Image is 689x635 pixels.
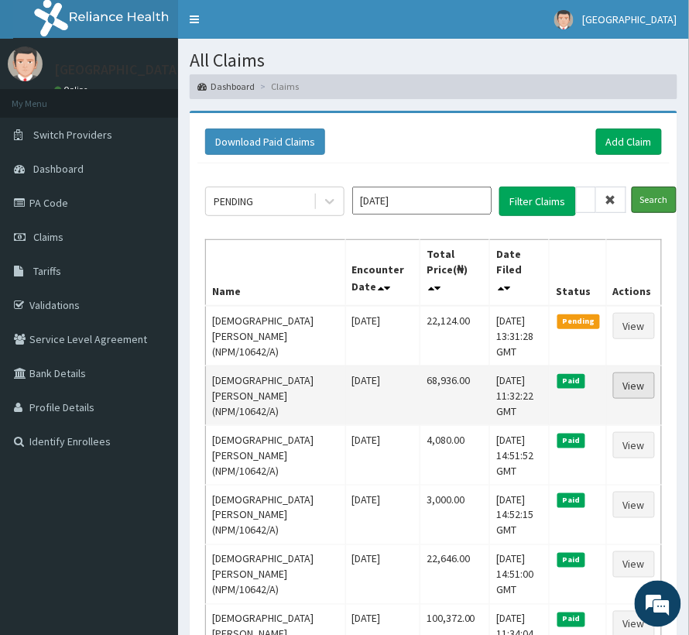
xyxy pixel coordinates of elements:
td: 22,124.00 [420,306,489,366]
td: [DEMOGRAPHIC_DATA][PERSON_NAME] (NPM/10642/A) [206,366,346,425]
td: 3,000.00 [420,485,489,544]
span: Dashboard [33,162,84,176]
span: Paid [557,553,585,567]
a: View [613,372,655,399]
span: Switch Providers [33,128,112,142]
td: [DATE] [345,425,420,485]
td: [DATE] [345,366,420,425]
td: 22,646.00 [420,544,489,604]
input: Search [632,187,677,213]
p: [GEOGRAPHIC_DATA] [54,63,182,77]
span: Paid [557,613,585,626]
li: Claims [256,80,299,93]
a: View [613,492,655,518]
th: Name [206,239,346,306]
th: Actions [606,239,661,306]
span: Paid [557,493,585,507]
a: Online [54,84,91,95]
input: Search by HMO ID [576,187,596,213]
textarea: Type your message and hit 'Enter' [8,423,295,477]
div: Minimize live chat window [254,8,291,45]
td: [DATE] 14:52:15 GMT [490,485,550,544]
td: [DATE] 14:51:52 GMT [490,425,550,485]
td: [DATE] 11:32:22 GMT [490,366,550,425]
td: [DATE] [345,485,420,544]
span: We're online! [90,195,214,352]
td: 68,936.00 [420,366,489,425]
a: View [613,432,655,458]
span: Claims [33,230,63,244]
span: Tariffs [33,264,61,278]
span: Pending [557,314,600,328]
img: User Image [554,10,574,29]
th: Status [550,239,607,306]
div: PENDING [214,194,253,209]
th: Total Price(₦) [420,239,489,306]
div: Chat with us now [81,87,260,107]
img: d_794563401_company_1708531726252_794563401 [29,77,63,116]
td: [DEMOGRAPHIC_DATA][PERSON_NAME] (NPM/10642/A) [206,425,346,485]
td: [DATE] 14:51:00 GMT [490,544,550,604]
input: Select Month and Year [352,187,492,215]
a: Dashboard [197,80,255,93]
td: [DEMOGRAPHIC_DATA][PERSON_NAME] (NPM/10642/A) [206,544,346,604]
button: Download Paid Claims [205,129,325,155]
span: Paid [557,374,585,388]
img: User Image [8,46,43,81]
th: Date Filed [490,239,550,306]
span: [GEOGRAPHIC_DATA] [583,12,677,26]
button: Filter Claims [499,187,576,216]
a: Add Claim [596,129,662,155]
th: Encounter Date [345,239,420,306]
span: Paid [557,434,585,448]
h1: All Claims [190,50,677,70]
td: [DATE] [345,544,420,604]
a: View [613,551,655,578]
td: [DATE] [345,306,420,366]
td: [DEMOGRAPHIC_DATA][PERSON_NAME] (NPM/10642/A) [206,306,346,366]
td: 4,080.00 [420,425,489,485]
a: View [613,313,655,339]
td: [DATE] 13:31:28 GMT [490,306,550,366]
td: [DEMOGRAPHIC_DATA][PERSON_NAME] (NPM/10642/A) [206,485,346,544]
